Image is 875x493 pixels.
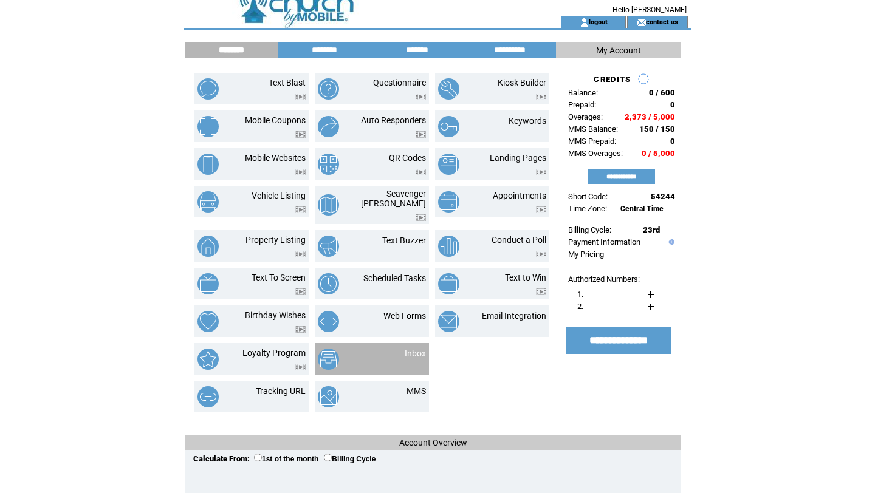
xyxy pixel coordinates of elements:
[399,438,467,447] span: Account Overview
[625,112,675,121] span: 2,373 / 5,000
[197,386,219,407] img: tracking-url.png
[318,273,339,294] img: scheduled-tasks.png
[568,88,598,97] span: Balance:
[245,115,306,125] a: Mobile Coupons
[580,18,589,27] img: account_icon.gif
[383,311,426,321] a: Web Forms
[568,204,607,213] span: Time Zone:
[318,311,339,332] img: web-forms.png
[642,149,675,158] span: 0 / 5,000
[536,288,546,295] img: video.png
[318,194,339,216] img: scavenger-hunt.png
[389,153,426,163] a: QR Codes
[193,454,250,463] span: Calculate From:
[252,273,306,282] a: Text To Screen
[568,250,604,259] a: My Pricing
[197,191,219,212] img: vehicle-listing.png
[568,237,640,246] a: Payment Information
[568,100,596,109] span: Prepaid:
[536,169,546,175] img: video.png
[295,251,306,257] img: video.png
[361,115,426,125] a: Auto Responders
[324,455,376,463] label: Billing Cycle
[568,192,608,201] span: Short Code:
[245,310,306,320] a: Birthday Wishes
[568,225,611,234] span: Billing Cycle:
[318,348,339,370] img: inbox.png
[254,454,262,461] input: 1st of the month
[577,290,583,299] span: 1.
[197,348,219,370] img: loyalty-program.png
[416,169,426,175] img: video.png
[197,78,219,100] img: text-blast.png
[295,169,306,175] img: video.png
[363,273,426,283] a: Scheduled Tasks
[197,116,219,137] img: mobile-coupons.png
[492,235,546,245] a: Conduct a Poll
[649,88,675,97] span: 0 / 600
[295,93,306,100] img: video.png
[318,78,339,100] img: questionnaire.png
[509,116,546,126] a: Keywords
[256,386,306,396] a: Tracking URL
[245,235,306,245] a: Property Listing
[670,100,675,109] span: 0
[295,206,306,213] img: video.png
[594,75,631,84] span: CREDITS
[438,311,459,332] img: email-integration.png
[295,288,306,295] img: video.png
[620,205,664,213] span: Central Time
[568,112,603,121] span: Overages:
[416,93,426,100] img: video.png
[382,236,426,245] a: Text Buzzer
[438,273,459,294] img: text-to-win.png
[295,364,306,370] img: video.png
[612,5,687,14] span: Hello [PERSON_NAME]
[670,137,675,146] span: 0
[639,124,675,134] span: 150 / 150
[568,274,640,284] span: Authorized Numbers:
[269,78,306,87] a: Text Blast
[637,18,646,27] img: contact_us_icon.gif
[373,78,426,87] a: Questionnaire
[666,239,674,245] img: help.gif
[643,225,660,234] span: 23rd
[568,124,618,134] span: MMS Balance:
[438,191,459,212] img: appointments.png
[490,153,546,163] a: Landing Pages
[324,454,332,461] input: Billing Cycle
[438,116,459,137] img: keywords.png
[295,326,306,333] img: video.png
[254,455,318,463] label: 1st of the month
[295,131,306,138] img: video.png
[197,273,219,294] img: text-to-screen.png
[318,154,339,175] img: qr-codes.png
[416,131,426,138] img: video.png
[361,189,426,208] a: Scavenger [PERSON_NAME]
[498,78,546,87] a: Kiosk Builder
[252,191,306,200] a: Vehicle Listing
[242,348,306,358] a: Loyalty Program
[197,154,219,175] img: mobile-websites.png
[318,236,339,257] img: text-buzzer.png
[493,191,546,200] a: Appointments
[651,192,675,201] span: 54244
[577,302,583,311] span: 2.
[416,214,426,221] img: video.png
[438,78,459,100] img: kiosk-builder.png
[589,18,608,25] a: logout
[536,93,546,100] img: video.png
[407,386,426,396] a: MMS
[568,137,616,146] span: MMS Prepaid:
[596,46,641,55] span: My Account
[505,273,546,282] a: Text to Win
[536,206,546,213] img: video.png
[568,149,623,158] span: MMS Overages:
[646,18,678,25] a: contact us
[197,236,219,257] img: property-listing.png
[438,236,459,257] img: conduct-a-poll.png
[245,153,306,163] a: Mobile Websites
[318,386,339,407] img: mms.png
[405,348,426,358] a: Inbox
[482,311,546,321] a: Email Integration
